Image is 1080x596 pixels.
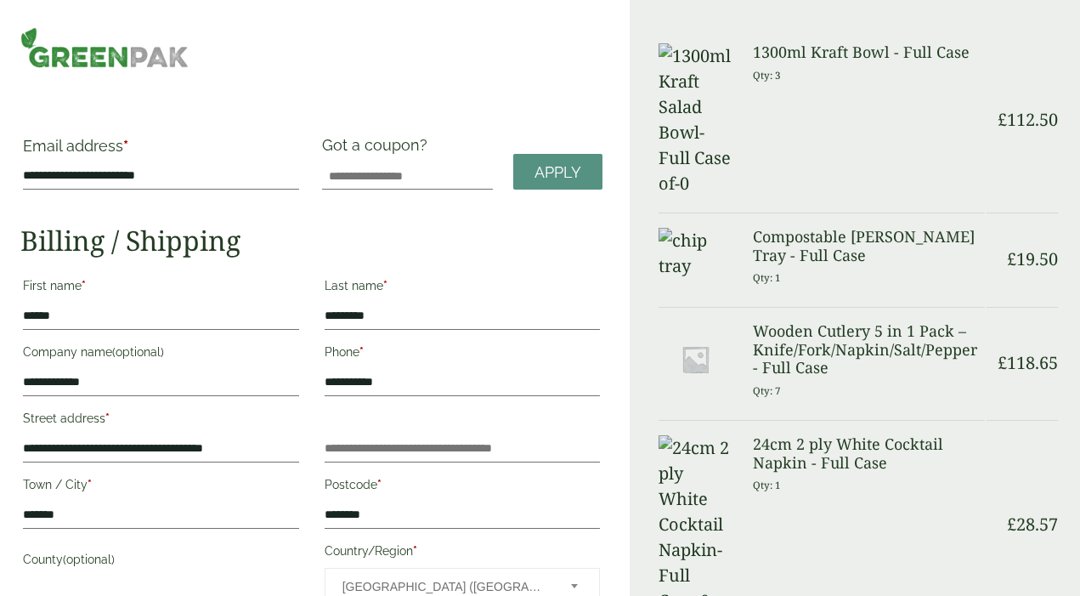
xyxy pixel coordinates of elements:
span: £ [1007,247,1016,270]
img: 1300ml Kraft Salad Bowl-Full Case of-0 [659,43,732,196]
h3: Wooden Cutlery 5 in 1 Pack – Knife/Fork/Napkin/Salt/Pepper - Full Case [753,322,985,377]
abbr: required [359,345,364,359]
label: First name [23,274,299,303]
label: Company name [23,340,299,369]
abbr: required [383,279,387,292]
bdi: 118.65 [998,351,1058,374]
span: £ [998,108,1007,131]
bdi: 112.50 [998,108,1058,131]
bdi: 28.57 [1007,513,1058,536]
span: (optional) [63,553,115,566]
h2: Billing / Shipping [20,224,602,257]
label: Country/Region [325,539,601,568]
label: Street address [23,406,299,435]
small: Qty: 7 [753,384,781,397]
label: County [23,548,299,576]
img: GreenPak Supplies [20,27,189,68]
bdi: 19.50 [1007,247,1058,270]
abbr: required [82,279,86,292]
label: Got a coupon? [322,136,434,162]
label: Email address [23,139,299,162]
span: (optional) [112,345,164,359]
span: £ [1007,513,1016,536]
abbr: required [377,478,382,491]
small: Qty: 3 [753,69,781,82]
h3: Compostable [PERSON_NAME] Tray - Full Case [753,228,985,264]
img: Placeholder [659,322,732,396]
abbr: required [105,412,110,425]
small: Qty: 1 [753,479,781,491]
label: Phone [325,340,601,369]
label: Town / City [23,473,299,502]
label: Postcode [325,473,601,502]
img: chip tray [659,228,732,279]
abbr: required [413,544,417,558]
label: Last name [325,274,601,303]
abbr: required [123,137,128,155]
span: £ [998,351,1007,374]
span: Apply [534,163,581,182]
a: Apply [513,154,602,190]
h3: 1300ml Kraft Bowl - Full Case [753,43,985,62]
abbr: required [88,478,92,491]
small: Qty: 1 [753,271,781,284]
h3: 24cm 2 ply White Cocktail Napkin - Full Case [753,435,985,472]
